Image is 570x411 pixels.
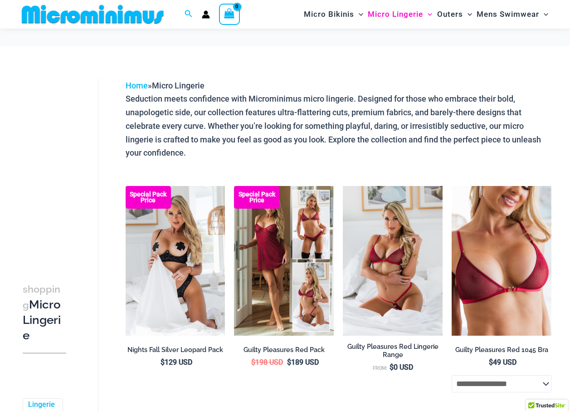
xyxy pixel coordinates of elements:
[452,346,551,354] h2: Guilty Pleasures Red 1045 Bra
[185,9,193,20] a: Search icon link
[489,358,516,367] bdi: 49 USD
[126,92,551,160] p: Seduction meets confidence with Microminimus micro lingerie. Designed for those who embrace their...
[23,281,66,343] h3: Micro Lingerie
[452,186,551,336] img: Guilty Pleasures Red 1045 Bra 01
[343,342,443,363] a: Guilty Pleasures Red Lingerie Range
[126,346,225,354] h2: Nights Fall Silver Leopard Pack
[251,358,255,367] span: $
[234,186,334,336] a: Guilty Pleasures Red Collection Pack F Guilty Pleasures Red Collection Pack BGuilty Pleasures Red...
[23,284,60,311] span: shopping
[365,3,434,26] a: Micro LingerieMenu ToggleMenu Toggle
[437,3,463,26] span: Outers
[474,3,551,26] a: Mens SwimwearMenu ToggleMenu Toggle
[343,186,443,336] img: Guilty Pleasures Red 1045 Bra 689 Micro 05
[373,365,387,371] span: From:
[390,363,413,372] bdi: 0 USD
[539,3,548,26] span: Menu Toggle
[300,1,552,27] nav: Site Navigation
[354,3,363,26] span: Menu Toggle
[287,358,291,367] span: $
[287,358,319,367] bdi: 189 USD
[202,10,210,19] a: Account icon link
[452,186,551,336] a: Guilty Pleasures Red 1045 Bra 01Guilty Pleasures Red 1045 Bra 02Guilty Pleasures Red 1045 Bra 02
[126,186,225,336] a: Nights Fall Silver Leopard 1036 Bra 6046 Thong 09v2 Nights Fall Silver Leopard 1036 Bra 6046 Thon...
[463,3,472,26] span: Menu Toggle
[234,191,279,203] b: Special Pack Price
[343,186,443,336] a: Guilty Pleasures Red 1045 Bra 689 Micro 05Guilty Pleasures Red 1045 Bra 689 Micro 06Guilty Pleasu...
[343,342,443,359] h2: Guilty Pleasures Red Lingerie Range
[251,358,283,367] bdi: 198 USD
[126,191,171,203] b: Special Pack Price
[390,363,394,372] span: $
[126,81,205,90] span: »
[18,4,167,24] img: MM SHOP LOGO FLAT
[304,3,354,26] span: Micro Bikinis
[234,346,334,357] a: Guilty Pleasures Red Pack
[489,358,493,367] span: $
[368,3,423,26] span: Micro Lingerie
[452,346,551,357] a: Guilty Pleasures Red 1045 Bra
[234,186,334,336] img: Guilty Pleasures Red Collection Pack F
[126,81,148,90] a: Home
[219,4,240,24] a: View Shopping Cart, empty
[161,358,192,367] bdi: 129 USD
[23,72,104,253] iframe: TrustedSite Certified
[477,3,539,26] span: Mens Swimwear
[435,3,474,26] a: OutersMenu ToggleMenu Toggle
[152,81,205,90] span: Micro Lingerie
[161,358,165,367] span: $
[126,186,225,336] img: Nights Fall Silver Leopard 1036 Bra 6046 Thong 09v2
[302,3,365,26] a: Micro BikinisMenu ToggleMenu Toggle
[423,3,432,26] span: Menu Toggle
[234,346,334,354] h2: Guilty Pleasures Red Pack
[126,346,225,357] a: Nights Fall Silver Leopard Pack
